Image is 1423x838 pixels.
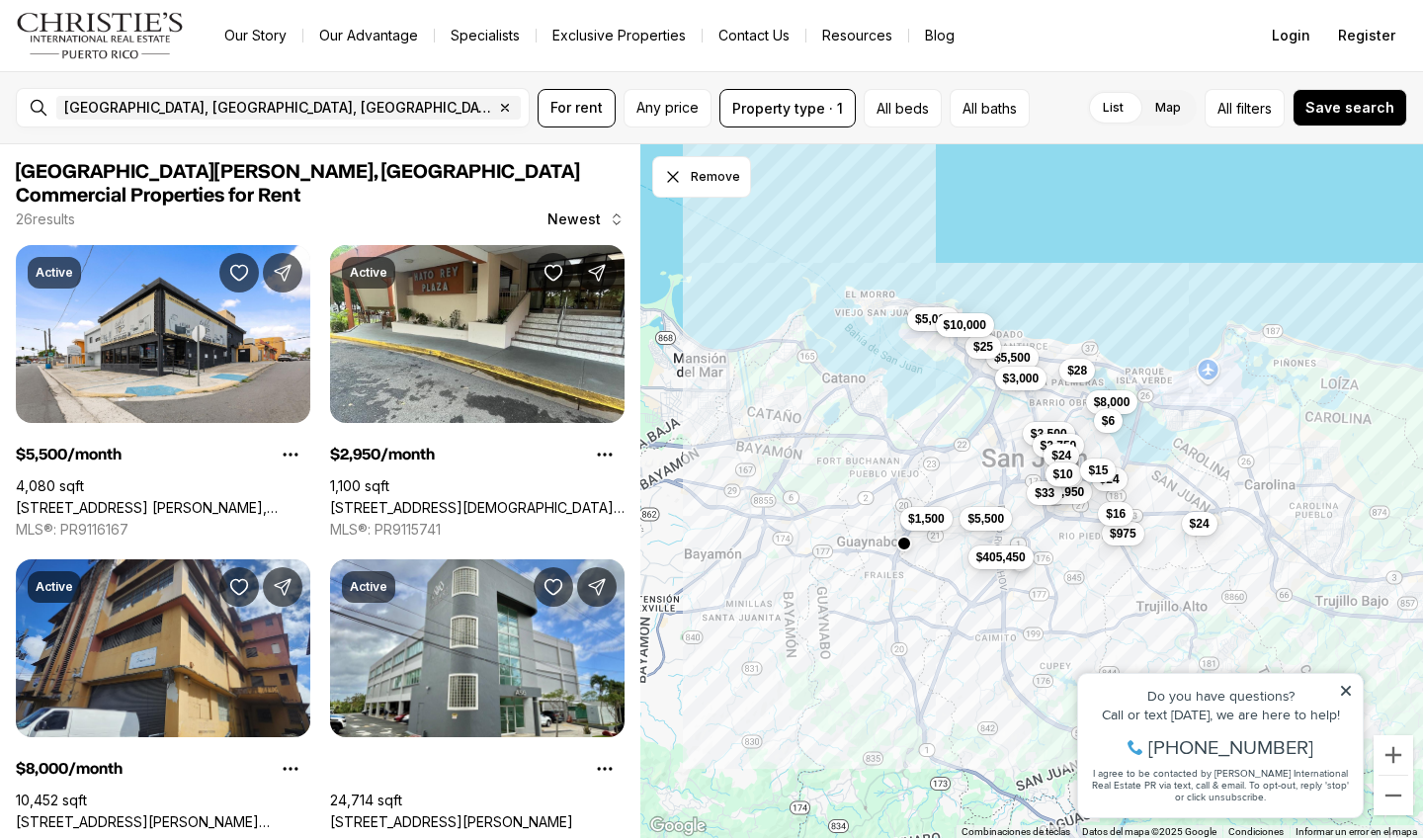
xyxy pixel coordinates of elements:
[263,253,302,293] button: Share Property
[900,507,953,531] button: $1,500
[1051,448,1071,463] span: $24
[25,122,282,159] span: I agree to be contacted by [PERSON_NAME] International Real Estate PR via text, call & email. To ...
[1053,466,1073,482] span: $10
[585,435,625,474] button: Property options
[577,253,617,293] button: Share Property
[1031,426,1067,442] span: $3,500
[1205,89,1285,127] button: Allfilters
[16,12,185,59] img: logo
[21,63,286,77] div: Call or text [DATE], we are here to help!
[973,339,993,355] span: $25
[968,545,1034,569] button: $405,450
[1035,484,1054,500] span: $33
[908,511,945,527] span: $1,500
[1100,470,1120,486] span: $24
[1139,90,1197,126] label: Map
[936,312,994,336] button: $10,000
[209,22,302,49] a: Our Story
[36,579,73,595] p: Active
[1217,98,1232,119] span: All
[1305,100,1394,116] span: Save search
[915,310,952,326] span: $5,000
[1044,444,1079,467] button: $24
[219,253,259,293] button: Save Property: 1271 AVE. AMERICO MIRANDA
[995,366,1047,389] button: $3,000
[271,749,310,789] button: Property options
[719,89,856,127] button: Property type · 1
[1048,484,1085,500] span: $2,950
[1102,412,1115,428] span: $6
[577,567,617,607] button: Share Property
[1088,461,1108,477] span: $15
[976,549,1026,565] span: $405,450
[944,316,986,332] span: $10,000
[1110,526,1136,542] span: $975
[36,265,73,281] p: Active
[16,211,75,227] p: 26 results
[1067,363,1087,378] span: $28
[1228,826,1284,837] a: Condiciones (se abre en una nueva pestaña)
[1080,458,1116,481] button: $15
[303,22,434,49] a: Our Advantage
[534,253,573,293] button: Save Property: 200 JESUS T PINEIRO AVENUE
[1003,370,1040,385] span: $3,000
[330,499,625,517] a: 200 JESUS T PINEIRO AVENUE, SAN JUAN PR, 00918
[16,813,310,831] a: 2328 CALLE BLANCA REXACH #1, SAN JUAN PR, 00915
[81,93,246,113] span: [PHONE_NUMBER]
[907,306,960,330] button: $5,000
[994,350,1031,366] span: $5,500
[1272,28,1310,43] span: Login
[536,200,636,239] button: Newest
[1047,462,1083,486] button: $10
[16,499,310,517] a: 1271 AVE. AMERICO MIRANDA, SAN JUAN PR, 00925
[1293,89,1407,126] button: Save search
[263,567,302,607] button: Share Property
[350,265,387,281] p: Active
[21,44,286,58] div: Do you have questions?
[960,507,1012,531] button: $5,500
[1236,98,1272,119] span: filters
[636,100,699,116] span: Any price
[585,749,625,789] button: Property options
[950,89,1030,127] button: All baths
[1023,422,1075,446] button: $3,500
[1374,776,1413,815] button: Alejar
[1106,506,1126,522] span: $16
[16,162,580,206] span: [GEOGRAPHIC_DATA][PERSON_NAME], [GEOGRAPHIC_DATA] Commercial Properties for Rent
[1374,735,1413,775] button: Acercar
[1190,515,1210,531] span: $24
[1086,390,1138,414] button: $8,000
[1092,466,1128,490] button: $24
[1260,16,1322,55] button: Login
[1082,826,1216,837] span: Datos del mapa ©2025 Google
[1098,502,1133,526] button: $16
[1094,408,1123,432] button: $6
[1094,394,1130,410] span: $8,000
[967,511,1004,527] span: $5,500
[965,335,1001,359] button: $25
[703,22,805,49] button: Contact Us
[1041,480,1093,504] button: $2,950
[350,579,387,595] p: Active
[1102,522,1144,545] button: $975
[986,346,1039,370] button: $5,500
[538,89,616,127] button: For rent
[806,22,908,49] a: Resources
[271,435,310,474] button: Property options
[1338,28,1395,43] span: Register
[1326,16,1407,55] button: Register
[1027,480,1062,504] button: $33
[1296,826,1417,837] a: Informar un error en el mapa
[1182,511,1217,535] button: $24
[547,211,601,227] span: Newest
[537,22,702,49] a: Exclusive Properties
[1041,437,1077,453] span: $2,750
[219,567,259,607] button: Save Property: 2328 CALLE BLANCA REXACH #1
[1046,462,1081,486] button: $10
[652,156,751,198] button: Dismiss drawing
[1087,90,1139,126] label: List
[435,22,536,49] a: Specialists
[1059,359,1095,382] button: $28
[864,89,942,127] button: All beds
